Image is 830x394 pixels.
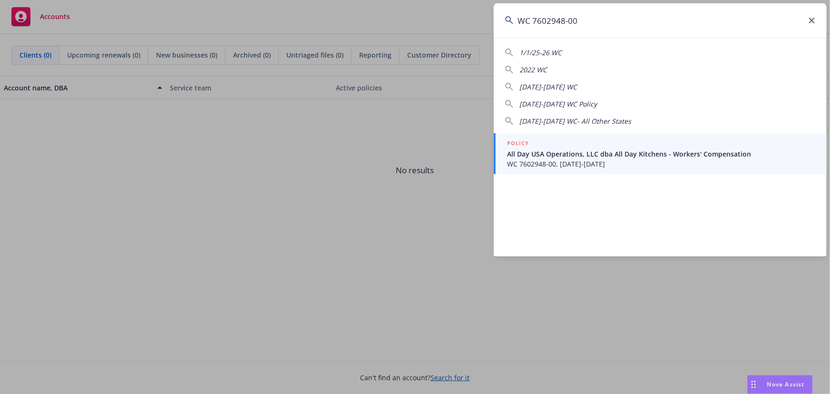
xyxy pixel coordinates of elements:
a: POLICYAll Day USA Operations, LLC dba All Day Kitchens - Workers' CompensationWC 7602948-00, [DAT... [494,133,827,174]
h5: POLICY [507,138,529,148]
span: 1/1/25-26 WC [519,48,562,57]
input: Search... [494,3,827,38]
span: WC 7602948-00, [DATE]-[DATE] [507,159,815,169]
span: 2022 WC [519,65,547,74]
button: Nova Assist [747,375,813,394]
div: Drag to move [748,375,760,394]
span: Nova Assist [767,380,805,388]
span: [DATE]-[DATE] WC- All Other States [519,117,631,126]
span: [DATE]-[DATE] WC Policy [519,99,597,108]
span: All Day USA Operations, LLC dba All Day Kitchens - Workers' Compensation [507,149,815,159]
span: [DATE]-[DATE] WC [519,82,577,91]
